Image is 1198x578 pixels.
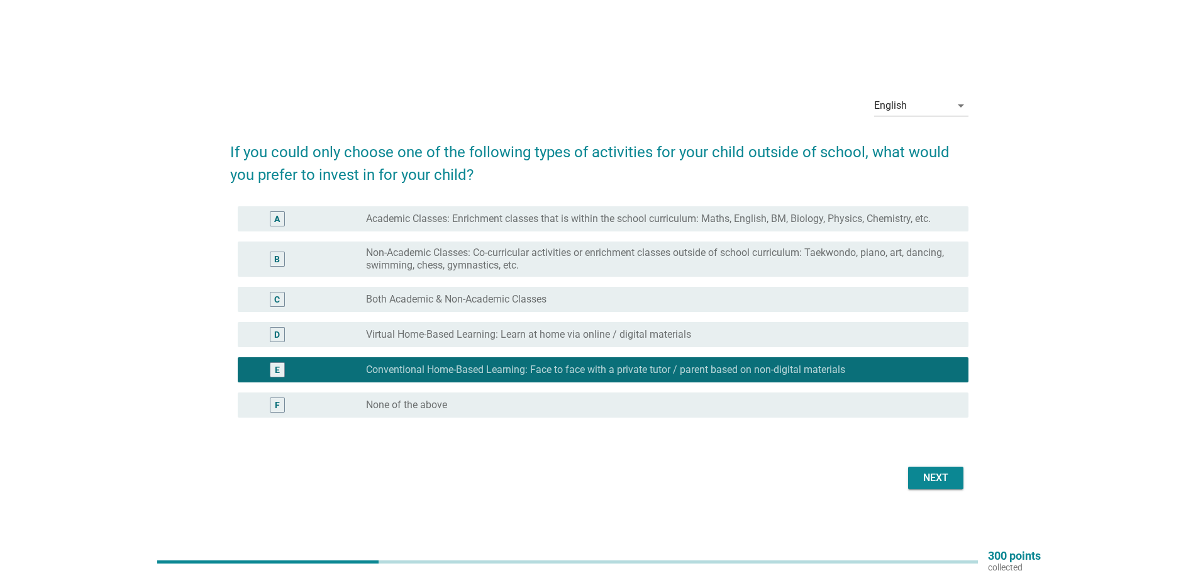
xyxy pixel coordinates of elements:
[274,328,280,341] div: D
[988,550,1041,562] p: 300 points
[874,100,907,111] div: English
[908,467,963,489] button: Next
[274,292,280,306] div: C
[366,328,691,341] label: Virtual Home-Based Learning: Learn at home via online / digital materials
[918,470,953,486] div: Next
[275,363,280,376] div: E
[366,293,546,306] label: Both Academic & Non-Academic Classes
[366,364,845,376] label: Conventional Home-Based Learning: Face to face with a private tutor / parent based on non-digital...
[988,562,1041,573] p: collected
[275,398,280,411] div: F
[366,213,931,225] label: Academic Classes: Enrichment classes that is within the school curriculum: Maths, English, BM, Bi...
[366,247,948,272] label: Non-Academic Classes: Co-curricular activities or enrichment classes outside of school curriculum...
[230,128,968,186] h2: If you could only choose one of the following types of activities for your child outside of schoo...
[953,98,968,113] i: arrow_drop_down
[366,399,447,411] label: None of the above
[274,252,280,265] div: B
[274,212,280,225] div: A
